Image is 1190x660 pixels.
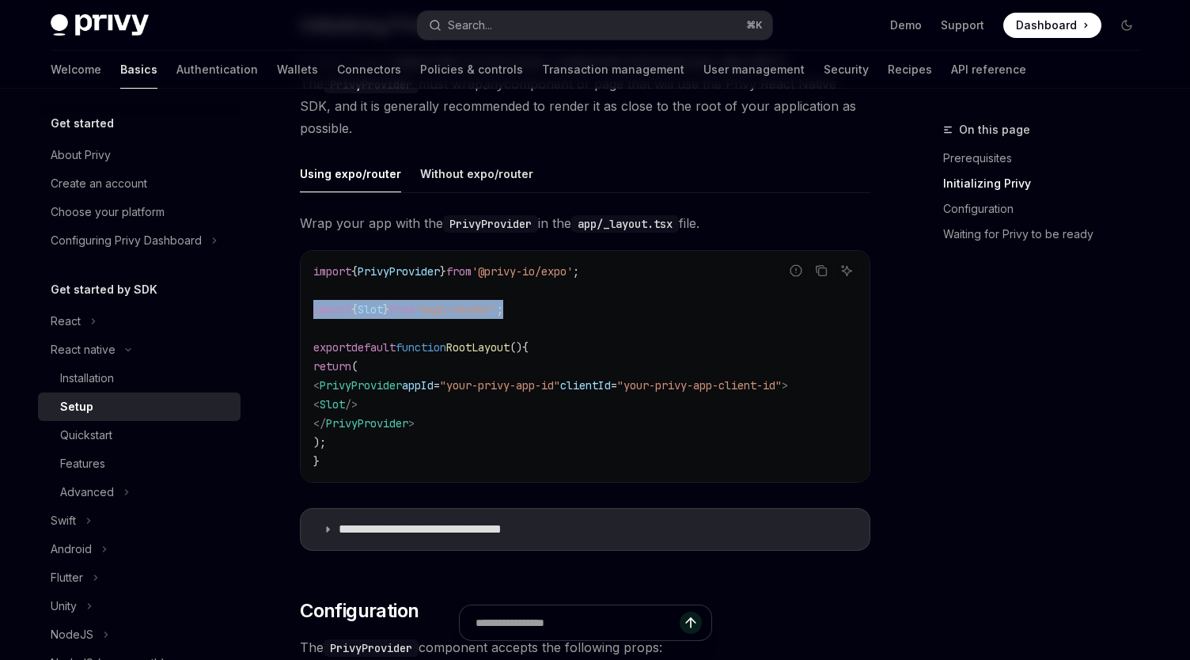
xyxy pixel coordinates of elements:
a: Setup [38,393,241,421]
div: Unity [51,597,77,616]
span: ; [573,264,579,279]
div: React [51,312,81,331]
div: Quickstart [60,426,112,445]
div: About Privy [51,146,111,165]
a: Create an account [38,169,241,198]
span: ( [351,359,358,374]
button: Open search [418,11,772,40]
span: /> [345,397,358,412]
code: app/_layout.tsx [571,215,679,233]
div: Setup [60,397,93,416]
div: Advanced [60,483,114,502]
a: Support [941,17,984,33]
span: import [313,264,351,279]
div: Flutter [51,568,83,587]
button: Report incorrect code [786,260,806,281]
button: Toggle React section [38,307,241,336]
div: Search... [448,16,492,35]
a: Transaction management [542,51,684,89]
button: Copy the contents from the code block [811,260,832,281]
a: Configuration [943,196,1152,222]
a: Basics [120,51,157,89]
a: Quickstart [38,421,241,449]
span: { [351,264,358,279]
a: Features [38,449,241,478]
button: Send message [680,612,702,634]
span: 'expo-router' [415,302,497,317]
div: Installation [60,369,114,388]
div: React native [51,340,116,359]
span: > [782,378,788,393]
code: PrivyProvider [443,215,538,233]
span: = [611,378,617,393]
button: Toggle Configuring Privy Dashboard section [38,226,241,255]
span: ; [497,302,503,317]
span: clientId [560,378,611,393]
span: Slot [320,397,345,412]
span: ); [313,435,326,449]
h5: Get started by SDK [51,280,157,299]
a: About Privy [38,141,241,169]
span: export [313,340,351,355]
div: Features [60,454,105,473]
a: Waiting for Privy to be ready [943,222,1152,247]
span: import [313,302,351,317]
button: Toggle Swift section [38,506,241,535]
span: { [522,340,529,355]
span: from [446,264,472,279]
span: } [383,302,389,317]
button: Ask AI [836,260,857,281]
a: Initializing Privy [943,171,1152,196]
div: Configuring Privy Dashboard [51,231,202,250]
a: Welcome [51,51,101,89]
span: return [313,359,351,374]
div: Without expo/router [420,155,533,192]
button: Toggle Unity section [38,592,241,620]
span: ⌘ K [746,19,763,32]
button: Toggle NodeJS section [38,620,241,649]
span: < [313,378,320,393]
a: Prerequisites [943,146,1152,171]
span: < [313,397,320,412]
span: Slot [358,302,383,317]
button: Toggle Android section [38,535,241,563]
span: In your project, . The must wrap component or page that will use the Privy React Native SDK, and ... [300,51,870,139]
a: Recipes [888,51,932,89]
div: Using expo/router [300,155,401,192]
button: Toggle dark mode [1114,13,1139,38]
span: PrivyProvider [326,416,408,431]
a: Policies & controls [420,51,523,89]
span: "your-privy-app-id" [440,378,560,393]
span: Dashboard [1016,17,1077,33]
span: '@privy-io/expo' [472,264,573,279]
div: Choose your platform [51,203,165,222]
input: Ask a question... [476,605,680,640]
h5: Get started [51,114,114,133]
span: Configuration [300,598,419,624]
span: } [440,264,446,279]
a: Connectors [337,51,401,89]
span: </ [313,416,326,431]
div: Create an account [51,174,147,193]
span: On this page [959,120,1030,139]
a: Demo [890,17,922,33]
a: User management [703,51,805,89]
img: dark logo [51,14,149,36]
button: Toggle React native section [38,336,241,364]
button: Toggle Flutter section [38,563,241,592]
span: default [351,340,396,355]
div: Swift [51,511,76,530]
span: PrivyProvider [320,378,402,393]
span: { [351,302,358,317]
span: } [313,454,320,468]
span: "your-privy-app-client-id" [617,378,782,393]
span: function [396,340,446,355]
span: RootLayout [446,340,510,355]
a: Security [824,51,869,89]
span: from [389,302,415,317]
span: appId [402,378,434,393]
a: Choose your platform [38,198,241,226]
span: PrivyProvider [358,264,440,279]
span: = [434,378,440,393]
span: > [408,416,415,431]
